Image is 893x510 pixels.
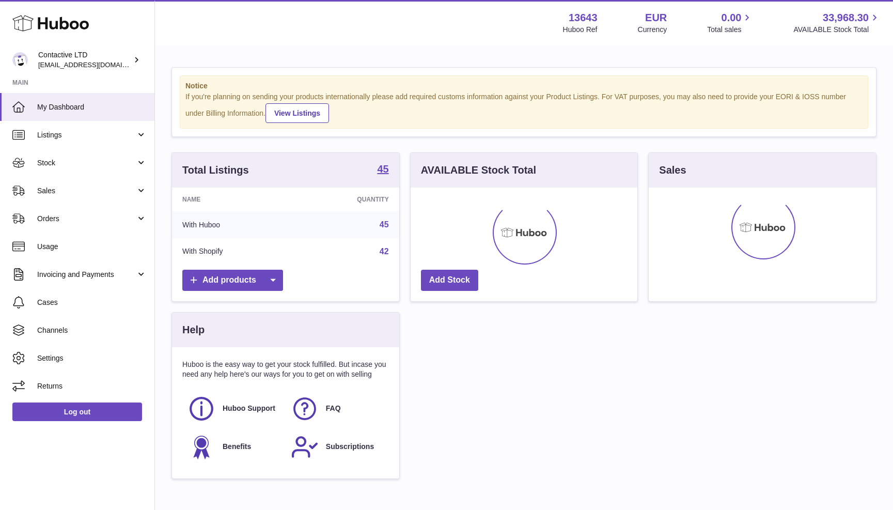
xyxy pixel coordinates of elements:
th: Name [172,188,294,211]
span: Benefits [223,442,251,452]
span: 0.00 [722,11,742,25]
strong: EUR [645,11,667,25]
span: Total sales [707,25,753,35]
a: 45 [377,164,388,176]
span: Invoicing and Payments [37,270,136,280]
p: Huboo is the easy way to get your stock fulfilled. But incase you need any help here's our ways f... [182,360,389,379]
span: Sales [37,186,136,196]
h3: AVAILABLE Stock Total [421,163,536,177]
div: Contactive LTD [38,50,131,70]
span: Channels [37,326,147,335]
span: Cases [37,298,147,307]
a: Subscriptions [291,433,384,461]
a: 45 [380,220,389,229]
a: Add products [182,270,283,291]
span: 33,968.30 [823,11,869,25]
h3: Total Listings [182,163,249,177]
span: Listings [37,130,136,140]
span: Usage [37,242,147,252]
span: My Dashboard [37,102,147,112]
a: Log out [12,403,142,421]
a: 42 [380,247,389,256]
span: Huboo Support [223,404,275,413]
a: View Listings [265,103,329,123]
span: Orders [37,214,136,224]
a: Add Stock [421,270,478,291]
span: FAQ [326,404,341,413]
a: 0.00 Total sales [707,11,753,35]
td: With Shopify [172,238,294,265]
a: 33,968.30 AVAILABLE Stock Total [793,11,881,35]
a: Huboo Support [187,395,280,423]
span: Stock [37,158,136,168]
span: [EMAIL_ADDRESS][DOMAIN_NAME] [38,60,152,69]
img: soul@SOWLhome.com [12,52,28,68]
span: Subscriptions [326,442,374,452]
span: AVAILABLE Stock Total [793,25,881,35]
strong: 13643 [569,11,598,25]
h3: Help [182,323,205,337]
strong: 45 [377,164,388,174]
th: Quantity [294,188,399,211]
div: Huboo Ref [563,25,598,35]
span: Returns [37,381,147,391]
strong: Notice [185,81,863,91]
td: With Huboo [172,211,294,238]
div: If you're planning on sending your products internationally please add required customs informati... [185,92,863,123]
a: Benefits [187,433,280,461]
span: Settings [37,353,147,363]
div: Currency [638,25,667,35]
a: FAQ [291,395,384,423]
h3: Sales [659,163,686,177]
